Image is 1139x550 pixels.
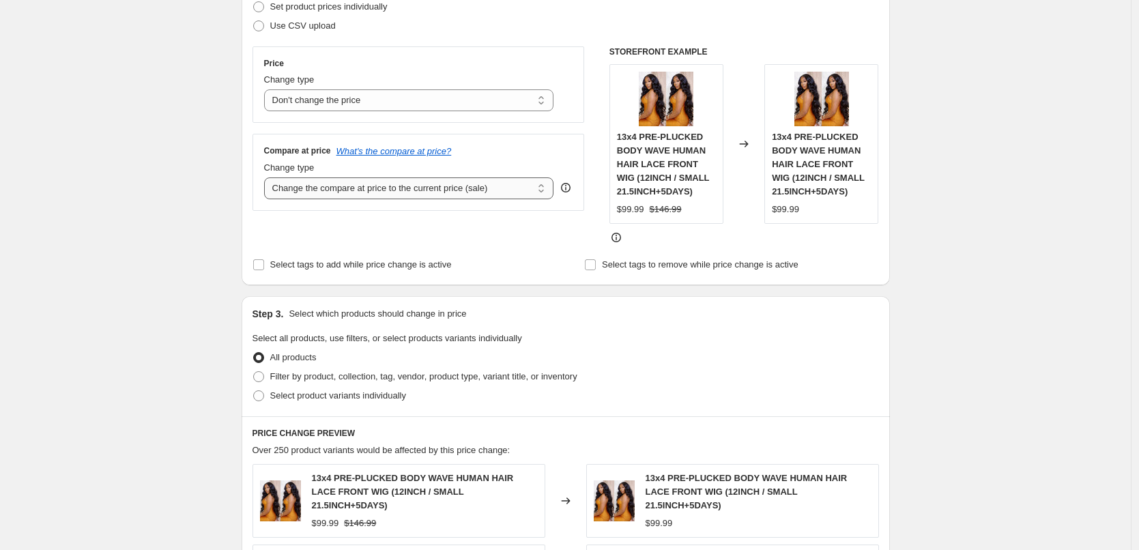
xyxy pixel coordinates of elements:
span: Select tags to remove while price change is active [602,259,798,270]
span: All products [270,352,317,362]
div: $99.99 [646,517,673,530]
span: Change type [264,74,315,85]
img: 13x4-pre-plucked-body-wave-human-hair-lace-front-wig-280_80x.jpg [639,72,693,126]
span: Select product variants individually [270,390,406,401]
span: Over 250 product variants would be affected by this price change: [253,445,510,455]
span: 13x4 PRE-PLUCKED BODY WAVE HUMAN HAIR LACE FRONT WIG (12INCH / SMALL 21.5INCH+5DAYS) [646,473,848,510]
span: 13x4 PRE-PLUCKED BODY WAVE HUMAN HAIR LACE FRONT WIG (12INCH / SMALL 21.5INCH+5DAYS) [312,473,514,510]
p: Select which products should change in price [289,307,466,321]
strike: $146.99 [650,203,682,216]
img: 13x4-pre-plucked-body-wave-human-hair-lace-front-wig-280_80x.jpg [594,480,635,521]
div: help [559,181,573,194]
button: What's the compare at price? [336,146,452,156]
span: Use CSV upload [270,20,336,31]
h3: Compare at price [264,145,331,156]
h3: Price [264,58,284,69]
div: $99.99 [312,517,339,530]
span: Change type [264,162,315,173]
img: 13x4-pre-plucked-body-wave-human-hair-lace-front-wig-280_80x.jpg [794,72,849,126]
h2: Step 3. [253,307,284,321]
span: Set product prices individually [270,1,388,12]
span: Select all products, use filters, or select products variants individually [253,333,522,343]
span: Select tags to add while price change is active [270,259,452,270]
span: 13x4 PRE-PLUCKED BODY WAVE HUMAN HAIR LACE FRONT WIG (12INCH / SMALL 21.5INCH+5DAYS) [772,132,865,197]
img: 13x4-pre-plucked-body-wave-human-hair-lace-front-wig-280_80x.jpg [260,480,301,521]
div: $99.99 [772,203,799,216]
h6: STOREFRONT EXAMPLE [609,46,879,57]
span: 13x4 PRE-PLUCKED BODY WAVE HUMAN HAIR LACE FRONT WIG (12INCH / SMALL 21.5INCH+5DAYS) [617,132,710,197]
strike: $146.99 [344,517,376,530]
div: $99.99 [617,203,644,216]
h6: PRICE CHANGE PREVIEW [253,428,879,439]
span: Filter by product, collection, tag, vendor, product type, variant title, or inventory [270,371,577,381]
